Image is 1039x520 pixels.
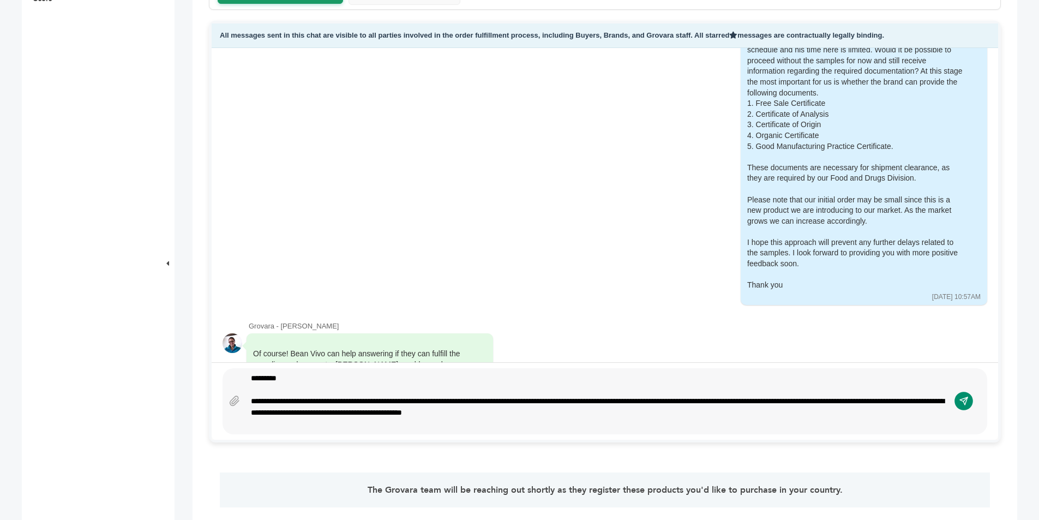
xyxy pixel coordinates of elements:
div: Hi [PERSON_NAME], My director is here, however he has not yet had the opportunity to review the i... [747,2,965,291]
div: All messages sent in this chat are visible to all parties involved in the order fulfillment proce... [212,23,998,48]
p: The Grovara team will be reaching out shortly as they register these products you'd like to purch... [250,483,959,497]
div: Of course! Bean Vivo can help answering if they can fulfill the compliance documents. [PERSON_NAM... [253,349,471,381]
div: [DATE] 10:57AM [932,292,981,302]
div: Grovara - [PERSON_NAME] [249,321,987,331]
